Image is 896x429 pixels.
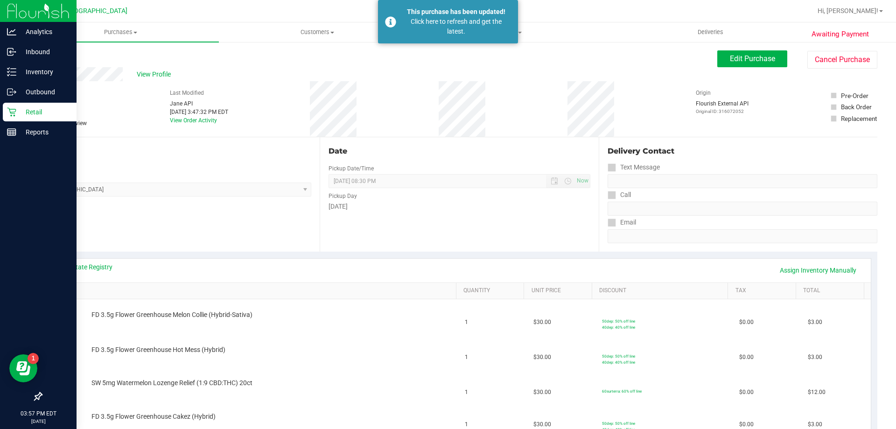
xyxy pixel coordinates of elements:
[28,353,39,364] iframe: Resource center unread badge
[739,388,754,397] span: $0.00
[612,22,809,42] a: Deliveries
[803,287,860,295] a: Total
[7,87,16,97] inline-svg: Outbound
[63,7,127,15] span: [GEOGRAPHIC_DATA]
[91,310,252,319] span: FD 3.5g Flower Greenhouse Melon Collie (Hybrid-Sativa)
[533,388,551,397] span: $30.00
[808,388,826,397] span: $12.00
[16,86,72,98] p: Outbound
[16,26,72,37] p: Analytics
[807,51,877,69] button: Cancel Purchase
[696,99,749,115] div: Flourish External API
[608,216,636,229] label: Email
[696,89,711,97] label: Origin
[22,28,219,36] span: Purchases
[602,421,635,426] span: 50dep: 50% off line
[841,102,872,112] div: Back Order
[4,409,72,418] p: 03:57 PM EDT
[735,287,792,295] a: Tax
[841,91,868,100] div: Pre-Order
[16,127,72,138] p: Reports
[16,66,72,77] p: Inventory
[16,46,72,57] p: Inbound
[7,47,16,56] inline-svg: Inbound
[602,325,635,330] span: 40dep: 40% off line
[4,418,72,425] p: [DATE]
[401,7,511,17] div: This purchase has been updated!
[739,353,754,362] span: $0.00
[41,146,311,157] div: Location
[91,379,252,387] span: SW 5mg Watermelon Lozenge Relief (1:9 CBD:THC) 20ct
[7,67,16,77] inline-svg: Inventory
[739,318,754,327] span: $0.00
[841,114,877,123] div: Replacement
[170,89,204,97] label: Last Modified
[401,17,511,36] div: Click here to refresh and get the latest.
[7,27,16,36] inline-svg: Analytics
[602,354,635,359] span: 50dep: 50% off line
[55,287,452,295] a: SKU
[219,28,415,36] span: Customers
[774,262,862,278] a: Assign Inventory Manually
[22,22,219,42] a: Purchases
[533,420,551,429] span: $30.00
[137,70,174,79] span: View Profile
[9,354,37,382] iframe: Resource center
[533,353,551,362] span: $30.00
[533,318,551,327] span: $30.00
[91,412,216,421] span: FD 3.5g Flower Greenhouse Cakez (Hybrid)
[329,202,590,211] div: [DATE]
[739,420,754,429] span: $0.00
[818,7,878,14] span: Hi, [PERSON_NAME]!
[685,28,736,36] span: Deliveries
[7,127,16,137] inline-svg: Reports
[599,287,724,295] a: Discount
[170,108,228,116] div: [DATE] 3:47:32 PM EDT
[608,188,631,202] label: Call
[329,146,590,157] div: Date
[16,106,72,118] p: Retail
[808,420,822,429] span: $3.00
[602,319,635,324] span: 50dep: 50% off line
[7,107,16,117] inline-svg: Retail
[219,22,415,42] a: Customers
[56,262,112,272] a: View State Registry
[329,192,357,200] label: Pickup Day
[532,287,588,295] a: Unit Price
[465,420,468,429] span: 1
[812,29,869,40] span: Awaiting Payment
[602,360,635,365] span: 40dep: 40% off line
[608,161,660,174] label: Text Message
[465,353,468,362] span: 1
[170,117,217,124] a: View Order Activity
[329,164,374,173] label: Pickup Date/Time
[608,146,877,157] div: Delivery Contact
[696,108,749,115] p: Original ID: 316072052
[808,353,822,362] span: $3.00
[91,345,225,354] span: FD 3.5g Flower Greenhouse Hot Mess (Hybrid)
[170,99,228,108] div: Jane API
[465,318,468,327] span: 1
[608,174,877,188] input: Format: (999) 999-9999
[717,50,787,67] button: Edit Purchase
[730,54,775,63] span: Edit Purchase
[465,388,468,397] span: 1
[602,389,642,394] span: 60surterra: 60% off line
[463,287,520,295] a: Quantity
[608,202,877,216] input: Format: (999) 999-9999
[808,318,822,327] span: $3.00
